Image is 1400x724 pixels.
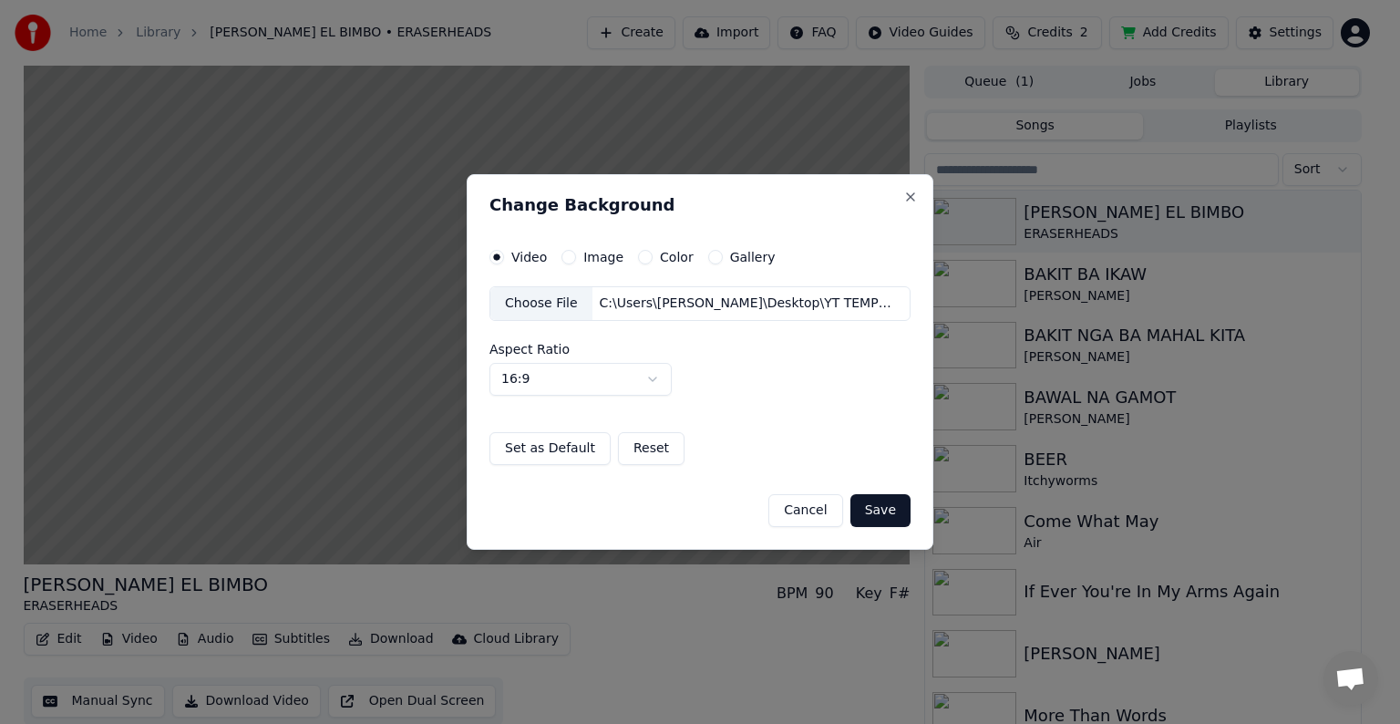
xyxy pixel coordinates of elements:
[511,251,547,264] label: Video
[618,432,685,465] button: Reset
[768,494,842,527] button: Cancel
[489,197,911,213] h2: Change Background
[592,295,902,313] div: C:\Users\[PERSON_NAME]\Desktop\YT TEMPLATE\[PERSON_NAME] lyrics.mp4
[850,494,911,527] button: Save
[489,343,911,356] label: Aspect Ratio
[730,251,776,264] label: Gallery
[660,251,694,264] label: Color
[583,251,623,264] label: Image
[490,287,592,320] div: Choose File
[489,432,611,465] button: Set as Default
